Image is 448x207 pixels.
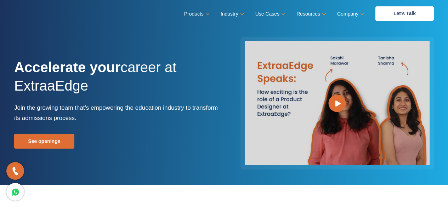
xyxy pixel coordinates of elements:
[184,9,208,19] a: Products
[14,103,219,123] p: Join the growing team that’s empowering the education industry to transform its admissions process.
[337,9,363,19] a: Company
[255,9,284,19] a: Use Cases
[14,59,120,75] strong: Accelerate your
[375,6,434,21] a: Let’s Talk
[14,58,219,103] h1: career at ExtraaEdge
[296,9,325,19] a: Resources
[14,134,74,149] a: See openings
[221,9,243,19] a: Industry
